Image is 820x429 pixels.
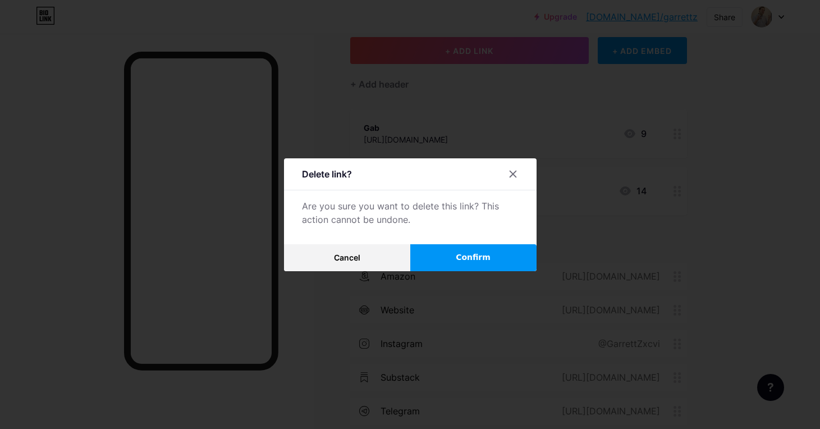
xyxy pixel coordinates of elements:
[334,253,360,262] span: Cancel
[302,199,519,226] div: Are you sure you want to delete this link? This action cannot be undone.
[410,244,537,271] button: Confirm
[302,167,352,181] div: Delete link?
[284,244,410,271] button: Cancel
[456,252,491,263] span: Confirm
